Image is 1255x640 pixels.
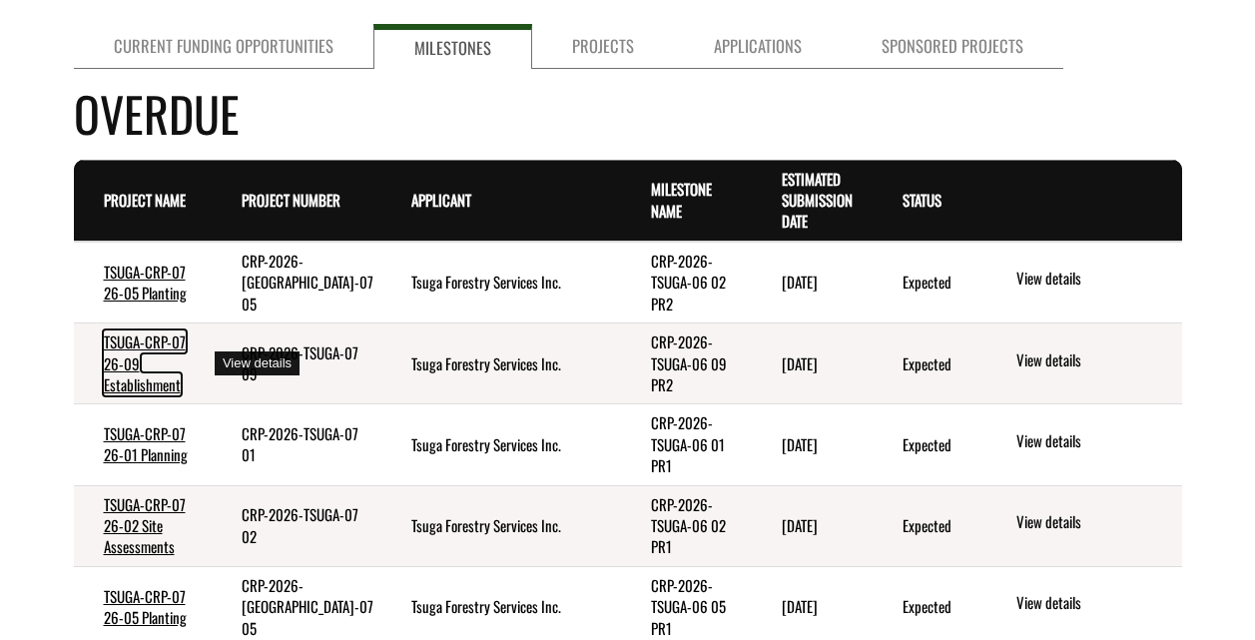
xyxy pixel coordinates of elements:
[782,514,818,536] time: [DATE]
[74,78,1182,149] h4: Overdue
[104,422,188,465] a: TSUGA-CRP-07 26-01 Planning
[381,242,621,323] td: Tsuga Forestry Services Inc.
[74,242,212,323] td: TSUGA-CRP-07 26-05 Planting
[212,242,381,323] td: CRP-2026-TSUGA-07 05
[381,323,621,404] td: Tsuga Forestry Services Inc.
[782,168,853,233] a: Estimated Submission Date
[1016,511,1173,535] a: View details
[752,242,873,323] td: 8/31/2025
[104,585,187,628] a: TSUGA-CRP-07 26-05 Planting
[651,178,712,221] a: Milestone Name
[74,323,212,404] td: TSUGA-CRP-07 26-09 Establishment
[873,242,983,323] td: Expected
[842,24,1063,69] a: Sponsored Projects
[752,404,873,485] td: 7/31/2025
[621,404,752,485] td: CRP-2026-TSUGA-06 01 PR1
[1016,592,1173,616] a: View details
[212,485,381,566] td: CRP-2026-TSUGA-07 02
[104,330,186,395] a: TSUGA-CRP-07 26-09 Establishment
[1016,430,1173,454] a: View details
[104,493,186,558] a: TSUGA-CRP-07 26-02 Site Assessments
[621,242,752,323] td: CRP-2026-TSUGA-06 02 PR2
[873,404,983,485] td: Expected
[983,485,1181,566] td: action menu
[752,323,873,404] td: 8/31/2025
[74,404,212,485] td: TSUGA-CRP-07 26-01 Planning
[74,24,373,69] a: Current Funding Opportunities
[104,261,187,304] a: TSUGA-CRP-07 26-05 Planting
[873,485,983,566] td: Expected
[104,189,186,211] a: Project Name
[411,189,471,211] a: Applicant
[983,160,1181,242] th: Actions
[1016,268,1173,292] a: View details
[621,323,752,404] td: CRP-2026-TSUGA-06 09 PR2
[782,352,818,374] time: [DATE]
[983,242,1181,323] td: action menu
[215,351,300,376] div: View details
[381,404,621,485] td: Tsuga Forestry Services Inc.
[752,485,873,566] td: 7/31/2025
[74,485,212,566] td: TSUGA-CRP-07 26-02 Site Assessments
[1016,349,1173,373] a: View details
[532,24,674,69] a: Projects
[983,323,1181,404] td: action menu
[373,24,532,69] a: Milestones
[873,323,983,404] td: Expected
[674,24,842,69] a: Applications
[212,323,381,404] td: CRP-2026-TSUGA-07 09
[381,485,621,566] td: Tsuga Forestry Services Inc.
[242,189,340,211] a: Project Number
[983,404,1181,485] td: action menu
[212,404,381,485] td: CRP-2026-TSUGA-07 01
[621,485,752,566] td: CRP-2026-TSUGA-06 02 PR1
[782,433,818,455] time: [DATE]
[903,189,941,211] a: Status
[782,595,818,617] time: [DATE]
[782,271,818,293] time: [DATE]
